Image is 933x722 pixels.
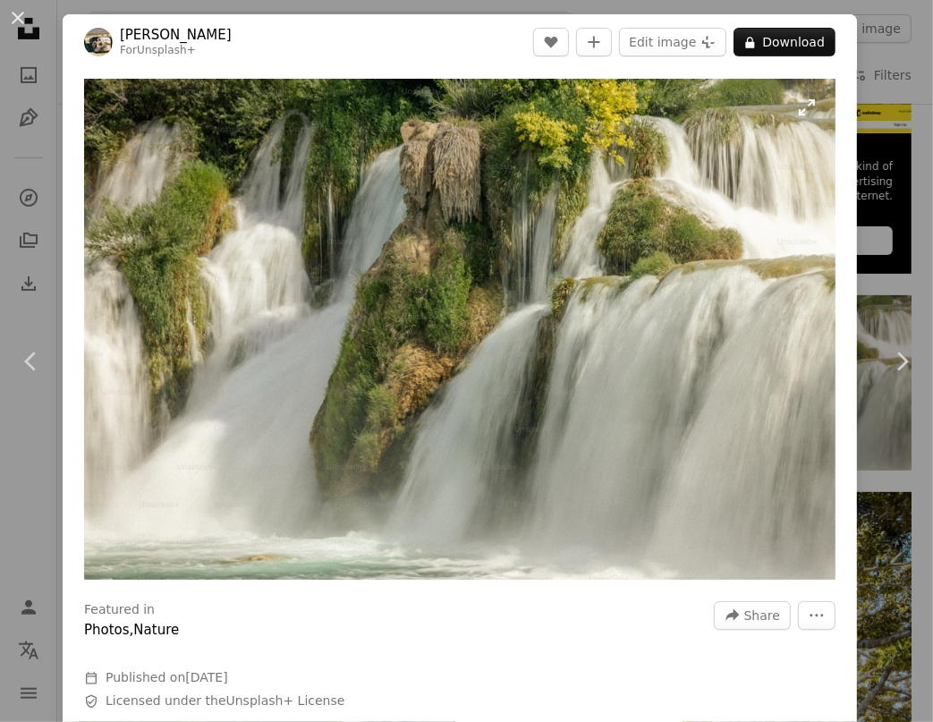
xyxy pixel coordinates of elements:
button: Share this image [714,601,791,630]
button: Add to Collection [576,28,612,56]
span: Published on [106,670,228,684]
img: Go to Hans's profile [84,28,113,56]
button: More Actions [798,601,835,630]
a: Nature [133,622,179,638]
button: Download [734,28,835,56]
div: For [120,44,232,58]
a: Unsplash+ [137,44,196,56]
h3: Featured in [84,601,155,619]
time: February 6, 2023 at 5:08:43 PM GMT+5:30 [185,670,227,684]
img: a large waterfall with lots of water cascading [84,79,835,580]
span: Share [744,602,780,629]
button: Like [533,28,569,56]
a: Unsplash+ License [226,693,345,708]
button: Edit image [619,28,726,56]
button: Zoom in on this image [84,79,835,580]
a: Next [870,276,933,447]
span: Licensed under the [106,692,344,710]
a: [PERSON_NAME] [120,26,232,44]
span: , [130,622,134,638]
a: Photos [84,622,130,638]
